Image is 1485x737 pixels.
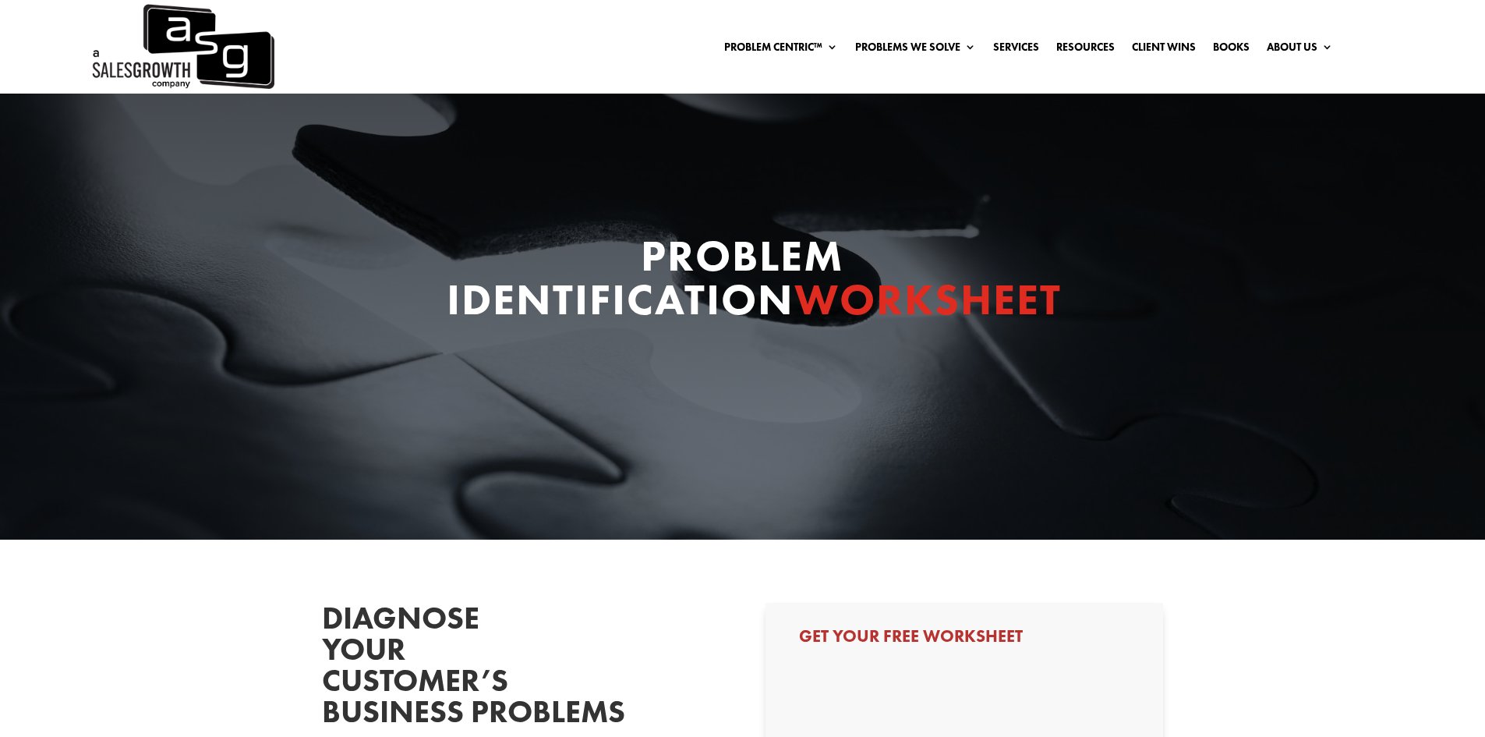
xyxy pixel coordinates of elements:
a: About Us [1267,41,1333,58]
a: Services [993,41,1039,58]
a: Problems We Solve [855,41,976,58]
h2: Diagnose your customer’s business problems [322,603,556,735]
h3: Get Your Free Worksheet [799,628,1130,653]
h1: Problem Identification [447,234,1039,329]
a: Resources [1056,41,1115,58]
span: Worksheet [794,271,1062,328]
a: Client Wins [1132,41,1196,58]
a: Books [1213,41,1250,58]
a: Problem Centric™ [724,41,838,58]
